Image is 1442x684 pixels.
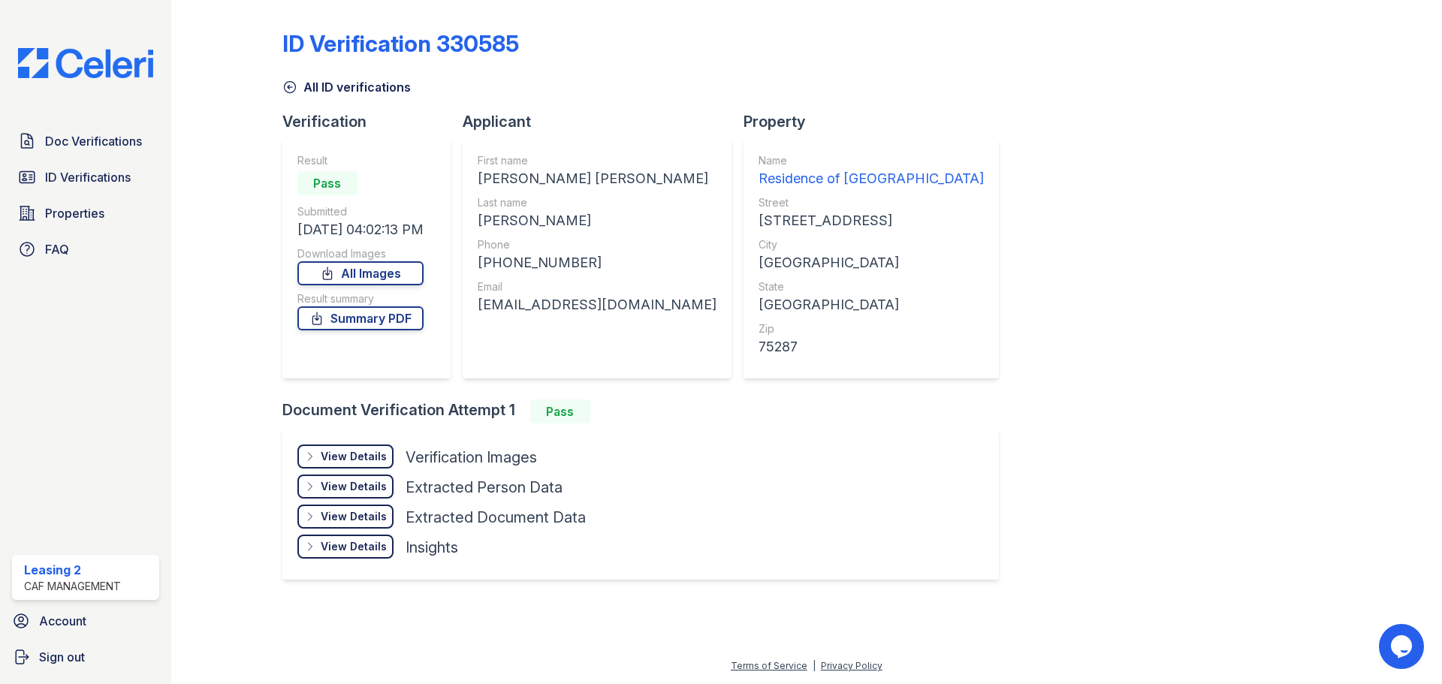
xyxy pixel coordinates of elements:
div: [STREET_ADDRESS] [759,210,984,231]
div: View Details [321,539,387,554]
a: ID Verifications [12,162,159,192]
div: Last name [478,195,716,210]
a: Summary PDF [297,306,424,330]
a: All Images [297,261,424,285]
div: Street [759,195,984,210]
div: Zip [759,321,984,336]
div: [GEOGRAPHIC_DATA] [759,252,984,273]
div: [DATE] 04:02:13 PM [297,219,424,240]
div: [PHONE_NUMBER] [478,252,716,273]
span: ID Verifications [45,168,131,186]
div: State [759,279,984,294]
div: Name [759,153,984,168]
div: | [813,660,816,671]
span: Doc Verifications [45,132,142,150]
div: Email [478,279,716,294]
div: Extracted Person Data [406,477,563,498]
div: [PERSON_NAME] [478,210,716,231]
div: ID Verification 330585 [282,30,519,57]
span: Properties [45,204,104,222]
div: View Details [321,449,387,464]
div: Verification Images [406,447,537,468]
div: 75287 [759,336,984,357]
span: FAQ [45,240,69,258]
div: Document Verification Attempt 1 [282,399,1011,423]
div: [GEOGRAPHIC_DATA] [759,294,984,315]
div: Verification [282,111,463,132]
span: Sign out [39,648,85,666]
div: First name [478,153,716,168]
div: Pass [530,399,590,423]
div: Pass [297,171,357,195]
div: Insights [406,537,458,558]
a: Terms of Service [731,660,807,671]
div: View Details [321,479,387,494]
a: Account [6,606,165,636]
div: Download Images [297,246,424,261]
a: Properties [12,198,159,228]
div: View Details [321,509,387,524]
a: Sign out [6,642,165,672]
div: Result summary [297,291,424,306]
a: FAQ [12,234,159,264]
iframe: chat widget [1379,624,1427,669]
div: [PERSON_NAME] [PERSON_NAME] [478,168,716,189]
div: Property [744,111,1011,132]
div: City [759,237,984,252]
div: Applicant [463,111,744,132]
span: Account [39,612,86,630]
div: Submitted [297,204,424,219]
div: Extracted Document Data [406,507,586,528]
div: Residence of [GEOGRAPHIC_DATA] [759,168,984,189]
div: CAF Management [24,579,121,594]
a: Privacy Policy [821,660,882,671]
img: CE_Logo_Blue-a8612792a0a2168367f1c8372b55b34899dd931a85d93a1a3d3e32e68fde9ad4.png [6,48,165,78]
a: All ID verifications [282,78,411,96]
div: Phone [478,237,716,252]
a: Doc Verifications [12,126,159,156]
div: [EMAIL_ADDRESS][DOMAIN_NAME] [478,294,716,315]
div: Leasing 2 [24,561,121,579]
a: Name Residence of [GEOGRAPHIC_DATA] [759,153,984,189]
div: Result [297,153,424,168]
